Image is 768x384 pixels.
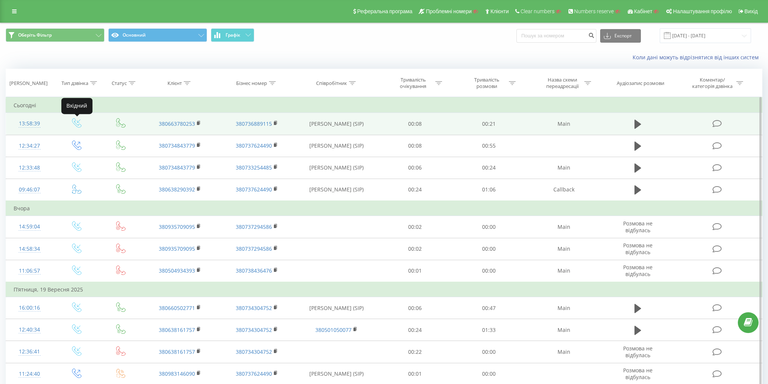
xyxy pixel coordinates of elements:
td: 00:00 [452,216,526,238]
td: Main [526,297,603,319]
a: 380734843779 [159,142,195,149]
button: Експорт [600,29,641,43]
div: Клієнт [167,80,182,86]
td: 00:24 [452,157,526,179]
a: 380638290392 [159,186,195,193]
span: Кабінет [634,8,653,14]
div: 12:33:48 [14,160,46,175]
a: 380504934393 [159,267,195,274]
div: Назва схеми переадресації [542,77,582,89]
a: 380638161757 [159,348,195,355]
span: Проблемні номери [426,8,472,14]
a: Коли дані можуть відрізнятися вiд інших систем [633,54,762,61]
td: 00:21 [452,113,526,135]
div: Бізнес номер [236,80,267,86]
span: Розмова не відбулась [623,220,653,234]
td: Main [526,216,603,238]
button: Основний [108,28,207,42]
a: 380737294586 [236,223,272,230]
td: 00:24 [378,179,452,201]
a: 380737624490 [236,142,272,149]
td: Main [526,113,603,135]
div: 11:24:40 [14,367,46,381]
div: Тип дзвінка [61,80,88,86]
td: 00:00 [452,238,526,260]
span: Оберіть Фільтр [18,32,52,38]
a: 380737624490 [236,186,272,193]
span: Розмова не відбулась [623,345,653,359]
td: 00:02 [378,238,452,260]
div: 11:06:57 [14,264,46,278]
span: Вихід [745,8,758,14]
td: 00:24 [378,319,452,341]
div: 14:58:34 [14,242,46,256]
td: 00:55 [452,135,526,157]
td: 00:02 [378,216,452,238]
td: [PERSON_NAME] (SIP) [295,113,378,135]
div: 16:00:16 [14,301,46,315]
a: 380501050077 [315,326,352,333]
a: 380733254485 [236,164,272,171]
a: 380737294586 [236,245,272,252]
td: Callback [526,179,603,201]
td: 00:06 [378,157,452,179]
td: [PERSON_NAME] (SIP) [295,179,378,201]
a: 380737624490 [236,370,272,377]
a: 380734304752 [236,348,272,355]
td: 00:22 [378,341,452,363]
span: Налаштування профілю [673,8,732,14]
td: 00:08 [378,113,452,135]
span: Графік [226,32,240,38]
td: [PERSON_NAME] (SIP) [295,157,378,179]
div: 09:46:07 [14,182,46,197]
div: Співробітник [316,80,347,86]
td: 00:47 [452,297,526,319]
button: Оберіть Фільтр [6,28,104,42]
span: Реферальна програма [357,8,413,14]
td: 00:08 [378,135,452,157]
td: 00:00 [452,341,526,363]
td: Main [526,319,603,341]
div: 12:36:41 [14,344,46,359]
a: 380734304752 [236,304,272,312]
td: Main [526,260,603,282]
td: 00:01 [378,260,452,282]
div: Тривалість очікування [393,77,433,89]
span: Numbers reserve [574,8,614,14]
td: 01:06 [452,179,526,201]
a: 380638161757 [159,326,195,333]
a: 380738436476 [236,267,272,274]
div: 12:40:34 [14,322,46,337]
td: [PERSON_NAME] (SIP) [295,297,378,319]
div: [PERSON_NAME] [9,80,48,86]
span: Розмова не відбулась [623,242,653,256]
span: Розмова не відбулась [623,264,653,278]
div: Статус [112,80,127,86]
td: П’ятниця, 19 Вересня 2025 [6,282,762,297]
td: 01:33 [452,319,526,341]
a: 380983146090 [159,370,195,377]
span: Клієнти [490,8,509,14]
div: 12:34:27 [14,139,46,153]
div: Аудіозапис розмови [617,80,664,86]
span: Розмова не відбулась [623,367,653,381]
td: 00:00 [452,260,526,282]
a: 380734843779 [159,164,195,171]
a: 380935709095 [159,245,195,252]
a: 380935709095 [159,223,195,230]
div: 13:58:39 [14,116,46,131]
td: Сьогодні [6,98,762,113]
div: 14:59:04 [14,219,46,234]
a: 380734304752 [236,326,272,333]
a: 380663780253 [159,120,195,127]
a: 380736889115 [236,120,272,127]
td: Вчора [6,201,762,216]
a: 380660502771 [159,304,195,312]
td: Main [526,238,603,260]
td: 00:06 [378,297,452,319]
div: Тривалість розмови [467,77,507,89]
div: Коментар/категорія дзвінка [690,77,734,89]
button: Графік [211,28,254,42]
input: Пошук за номером [516,29,596,43]
span: Clear numbers [521,8,554,14]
